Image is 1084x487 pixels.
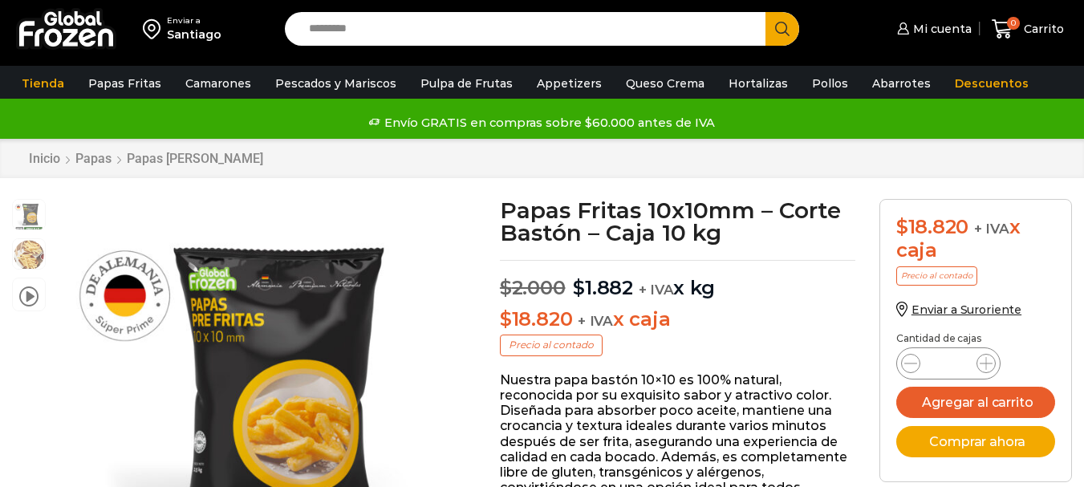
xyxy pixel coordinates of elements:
[500,260,855,300] p: x kg
[13,239,45,271] span: 10×10
[573,276,633,299] bdi: 1.882
[893,13,972,45] a: Mi cuenta
[911,302,1021,317] span: Enviar a Suroriente
[177,68,259,99] a: Camarones
[896,302,1021,317] a: Enviar a Suroriente
[765,12,799,46] button: Search button
[75,151,112,166] a: Papas
[14,68,72,99] a: Tienda
[1007,17,1020,30] span: 0
[167,15,221,26] div: Enviar a
[573,276,585,299] span: $
[500,307,512,331] span: $
[500,199,855,244] h1: Papas Fritas 10x10mm – Corte Bastón – Caja 10 kg
[896,426,1055,457] button: Comprar ahora
[933,352,964,375] input: Product quantity
[1020,21,1064,37] span: Carrito
[804,68,856,99] a: Pollos
[988,10,1068,48] a: 0 Carrito
[529,68,610,99] a: Appetizers
[864,68,939,99] a: Abarrotes
[578,313,613,329] span: + IVA
[500,307,572,331] bdi: 18.820
[721,68,796,99] a: Hortalizas
[28,151,264,166] nav: Breadcrumb
[896,266,977,286] p: Precio al contado
[126,151,264,166] a: Papas [PERSON_NAME]
[167,26,221,43] div: Santiago
[618,68,713,99] a: Queso Crema
[909,21,972,37] span: Mi cuenta
[13,200,45,232] span: 10×10
[80,68,169,99] a: Papas Fritas
[28,151,61,166] a: Inicio
[896,216,1055,262] div: x caja
[500,308,855,331] p: x caja
[974,221,1009,237] span: + IVA
[947,68,1037,99] a: Descuentos
[896,215,968,238] bdi: 18.820
[500,335,603,355] p: Precio al contado
[896,215,908,238] span: $
[500,276,566,299] bdi: 2.000
[143,15,167,43] img: address-field-icon.svg
[896,333,1055,344] p: Cantidad de cajas
[500,276,512,299] span: $
[896,387,1055,418] button: Agregar al carrito
[412,68,521,99] a: Pulpa de Frutas
[267,68,404,99] a: Pescados y Mariscos
[639,282,674,298] span: + IVA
